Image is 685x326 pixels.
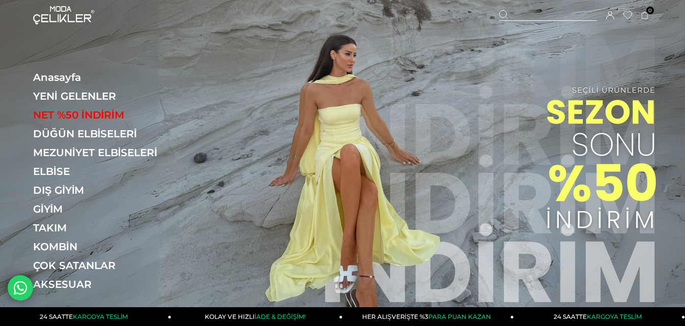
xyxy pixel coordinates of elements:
[33,6,94,24] img: logo
[646,7,654,14] span: 0
[33,71,173,83] a: Anasayfa
[33,203,173,215] a: GİYİM
[33,278,173,290] a: AKSESUAR
[33,259,173,272] a: ÇOK SATANLAR
[514,307,685,326] a: 24 SAATTEKARGOYA TESLİM
[33,109,173,121] a: NET %50 İNDİRİM
[33,90,173,102] a: YENİ GELENLER
[33,165,173,177] a: ELBİSE
[428,313,491,320] span: PARA PUAN KAZAN
[172,307,343,326] a: KOLAY VE HIZLIİADE & DEĞİŞİM!
[641,12,649,19] a: 0
[33,222,173,234] a: TAKIM
[33,241,173,253] a: KOMBİN
[73,313,128,320] span: KARGOYA TESLİM
[587,313,642,320] span: KARGOYA TESLİM
[343,307,514,326] a: HER ALIŞVERİŞTE %3PARA PUAN KAZAN
[33,128,173,140] a: DÜĞÜN ELBİSELERİ
[33,146,173,159] a: MEZUNİYET ELBİSELERİ
[255,313,306,320] span: İADE & DEĞİŞİM!
[33,184,173,196] a: DIŞ GİYİM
